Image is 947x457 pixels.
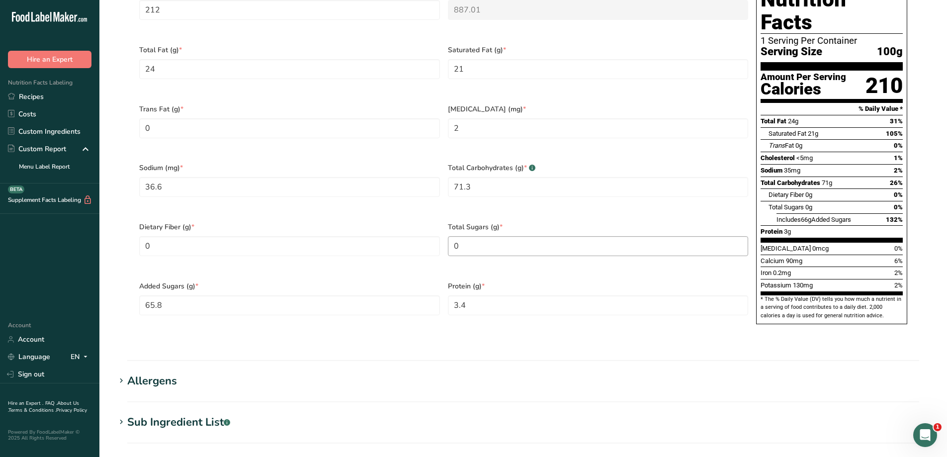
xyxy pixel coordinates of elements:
span: 66g [801,216,811,223]
span: Includes Added Sugars [776,216,851,223]
span: Trans Fat (g) [139,104,440,114]
span: Saturated Fat (g) [448,45,749,55]
span: Protein (g) [448,281,749,291]
span: 2% [894,269,903,276]
span: Serving Size [761,46,822,58]
span: Dietary Fiber [769,191,804,198]
span: 31% [890,117,903,125]
div: EN [71,351,91,363]
span: 0g [805,191,812,198]
section: % Daily Value * [761,103,903,115]
span: <5mg [796,154,813,162]
a: Terms & Conditions . [8,407,56,414]
span: Dietary Fiber (g) [139,222,440,232]
span: Total Carbohydrates (g) [448,163,749,173]
span: 1 [934,423,942,431]
div: Custom Report [8,144,66,154]
span: Sodium [761,167,782,174]
span: Sodium (mg) [139,163,440,173]
span: [MEDICAL_DATA] (mg) [448,104,749,114]
span: 0g [795,142,802,149]
span: 71g [822,179,832,186]
span: 0% [894,203,903,211]
div: Calories [761,82,846,96]
span: [MEDICAL_DATA] [761,245,811,252]
span: 6% [894,257,903,265]
span: Total Fat (g) [139,45,440,55]
div: 210 [865,73,903,99]
a: FAQ . [45,400,57,407]
a: Language [8,348,50,366]
span: Iron [761,269,772,276]
span: Added Sugars (g) [139,281,440,291]
span: 0% [894,142,903,149]
span: 2% [894,167,903,174]
div: Powered By FoodLabelMaker © 2025 All Rights Reserved [8,429,91,441]
button: Hire an Expert [8,51,91,68]
iframe: Intercom live chat [913,423,937,447]
span: 100g [877,46,903,58]
a: Hire an Expert . [8,400,43,407]
div: Amount Per Serving [761,73,846,82]
div: Allergens [127,373,177,389]
section: * The % Daily Value (DV) tells you how much a nutrient in a serving of food contributes to a dail... [761,295,903,320]
span: 0g [805,203,812,211]
i: Trans [769,142,785,149]
span: 0% [894,245,903,252]
span: 1% [894,154,903,162]
span: 132% [886,216,903,223]
span: Cholesterol [761,154,795,162]
div: BETA [8,185,24,193]
a: Privacy Policy [56,407,87,414]
span: 90mg [786,257,802,265]
div: 1 Serving Per Container [761,36,903,46]
span: Protein [761,228,782,235]
span: 3g [784,228,791,235]
span: 105% [886,130,903,137]
span: 24g [788,117,798,125]
span: Total Sugars (g) [448,222,749,232]
span: 0.2mg [773,269,791,276]
span: 35mg [784,167,800,174]
span: Total Carbohydrates [761,179,820,186]
span: Total Fat [761,117,786,125]
span: 0mcg [812,245,829,252]
span: Saturated Fat [769,130,806,137]
span: 2% [894,281,903,289]
span: 26% [890,179,903,186]
span: Total Sugars [769,203,804,211]
span: Calcium [761,257,784,265]
span: 21g [808,130,818,137]
span: Potassium [761,281,791,289]
span: Fat [769,142,794,149]
span: 0% [894,191,903,198]
div: Sub Ingredient List [127,414,230,431]
a: About Us . [8,400,79,414]
span: 130mg [793,281,813,289]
